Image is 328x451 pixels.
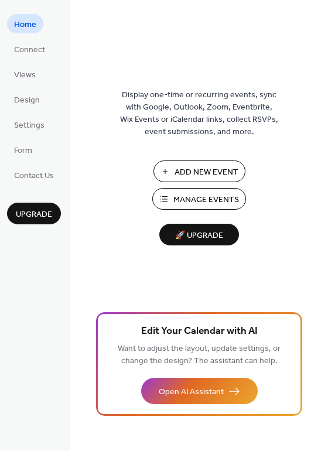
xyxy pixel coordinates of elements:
[7,115,52,134] a: Settings
[141,378,258,404] button: Open AI Assistant
[7,90,47,109] a: Design
[152,188,246,210] button: Manage Events
[14,145,32,157] span: Form
[14,19,36,31] span: Home
[14,69,36,81] span: Views
[166,228,232,244] span: 🚀 Upgrade
[175,166,238,179] span: Add New Event
[14,44,45,56] span: Connect
[7,165,61,184] a: Contact Us
[7,203,61,224] button: Upgrade
[118,341,281,369] span: Want to adjust the layout, update settings, or change the design? The assistant can help.
[120,89,278,138] span: Display one-time or recurring events, sync with Google, Outlook, Zoom, Eventbrite, Wix Events or ...
[14,170,54,182] span: Contact Us
[141,323,258,340] span: Edit Your Calendar with AI
[7,64,43,84] a: Views
[173,194,239,206] span: Manage Events
[7,14,43,33] a: Home
[153,160,245,182] button: Add New Event
[16,209,52,221] span: Upgrade
[159,224,239,245] button: 🚀 Upgrade
[7,140,39,159] a: Form
[14,94,40,107] span: Design
[7,39,52,59] a: Connect
[159,386,224,398] span: Open AI Assistant
[14,119,45,132] span: Settings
